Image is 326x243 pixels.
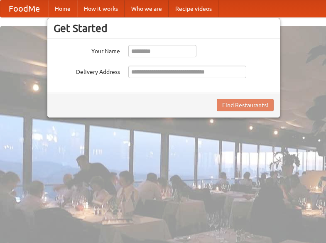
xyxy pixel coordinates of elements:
[54,66,120,76] label: Delivery Address
[169,0,218,17] a: Recipe videos
[48,0,77,17] a: Home
[217,99,274,111] button: Find Restaurants!
[0,0,48,17] a: FoodMe
[125,0,169,17] a: Who we are
[54,45,120,55] label: Your Name
[54,22,274,34] h3: Get Started
[77,0,125,17] a: How it works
